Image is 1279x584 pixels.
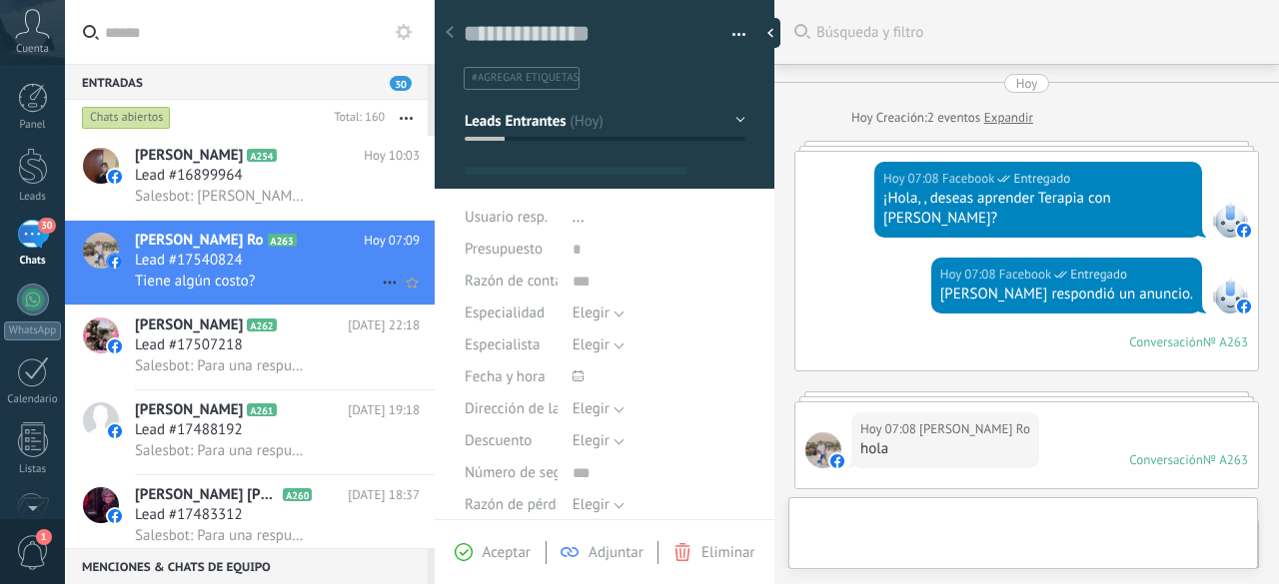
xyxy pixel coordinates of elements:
span: Entregado [1070,265,1127,285]
div: ¡Hola, , deseas aprender Terapia con [PERSON_NAME]? [883,189,1193,229]
span: Aceptar [483,543,531,562]
span: [PERSON_NAME] [135,146,243,166]
span: Lead #17540824 [135,251,243,271]
div: Chats [4,255,62,268]
span: Salesbot: Para una respuesta más rápida y directa del Curso de Biomagnetismo u otros temas, escrí... [135,441,310,460]
span: A263 [268,234,297,247]
img: icon [108,170,122,184]
span: 1 [36,529,52,545]
span: Elegir [573,495,610,514]
span: 30 [38,218,55,234]
img: icon [108,424,122,438]
img: facebook-sm.svg [830,454,844,468]
div: hola [860,439,1030,459]
span: [DATE] 18:37 [348,485,420,505]
div: Entradas [65,64,428,100]
span: Presupuesto [465,240,543,259]
div: Conversación [1129,333,1203,350]
span: Especialidad [465,305,545,320]
span: [DATE] 19:18 [348,400,420,420]
div: Descuento [465,425,558,457]
span: Descuento [465,433,532,448]
span: Facebook [942,169,995,189]
div: № A263 [1203,333,1248,350]
img: icon [108,509,122,523]
div: Ocultar [760,18,780,48]
a: Expandir [984,108,1033,128]
a: avataricon[PERSON_NAME]A262[DATE] 22:18Lead #17507218Salesbot: Para una respuesta más rápida y di... [65,305,435,389]
button: Elegir [573,489,625,521]
span: Cuenta [16,43,49,56]
button: Elegir [573,393,625,425]
div: Conversación [1129,451,1203,468]
a: avataricon[PERSON_NAME]A261[DATE] 19:18Lead #17488192Salesbot: Para una respuesta más rápida y di... [65,390,435,474]
div: Especialista [465,329,558,361]
div: Razón de pérdida [465,489,558,521]
div: Calendario [4,393,62,406]
span: Salesbot: [PERSON_NAME], ¿quieres recibir novedades y promociones de la Escuela Cetim? Déjanos tu... [135,187,310,206]
span: Facebook [1212,202,1248,238]
span: Número de seguro [465,465,583,480]
span: #agregar etiquetas [472,71,579,85]
span: Fecha y hora [465,369,546,384]
span: Razón de pérdida [465,497,576,512]
span: [PERSON_NAME] [135,315,243,335]
div: Hoy [851,108,876,128]
span: Salesbot: Para una respuesta más rápida y directa del Curso de Biomagnetismo u otros temas, escrí... [135,356,310,375]
span: [PERSON_NAME] [135,400,243,420]
span: Entregado [1013,169,1070,189]
img: facebook-sm.svg [1237,224,1251,238]
span: [PERSON_NAME] [PERSON_NAME] [135,485,279,505]
span: A261 [247,403,276,416]
span: Salesbot: Para una respuesta más rápida y directa del Curso de Biomagnetismo u otros temas, escrí... [135,526,310,545]
span: Hoy 07:09 [364,231,420,251]
div: Razón de contacto [465,266,558,297]
div: WhatsApp [4,321,61,340]
div: Hoy 07:08 [860,419,919,439]
div: [PERSON_NAME] respondió un anuncio. [940,285,1193,304]
div: Dirección de la clínica [465,393,558,425]
div: № A263 [1203,451,1248,468]
div: Creación: [851,108,1033,128]
span: Tiene algún costo? [135,272,255,291]
span: Búsqueda y filtro [816,23,1259,42]
img: icon [108,339,122,353]
span: Elegir [573,335,610,354]
span: Hoy 10:03 [364,146,420,166]
button: Elegir [573,329,625,361]
span: Facebook [1212,278,1248,313]
span: Especialista [465,337,540,352]
span: Alexander Peña Ro [805,432,841,468]
div: Chats abiertos [82,106,171,130]
img: icon [108,255,122,269]
span: [PERSON_NAME] Ro [135,231,264,251]
button: Elegir [573,425,625,457]
span: Adjuntar [589,543,643,562]
button: Elegir [573,297,625,329]
span: ... [573,208,585,227]
span: Elegir [573,431,610,450]
span: A254 [247,149,276,162]
span: Lead #16899964 [135,166,243,186]
div: Listas [4,463,62,476]
div: Hoy [1016,74,1038,93]
span: Usuario resp. [465,208,548,227]
div: Fecha y hora [465,361,558,393]
span: 30 [390,76,412,91]
span: Elegir [573,399,610,418]
div: Menciones & Chats de equipo [65,548,428,584]
span: Lead #17483312 [135,505,243,525]
div: Especialidad [465,297,558,329]
span: Dirección de la clínica [465,401,606,416]
div: Número de seguro [465,457,558,489]
span: Elegir [573,303,610,322]
div: Total: 160 [326,108,385,128]
span: [DATE] 22:18 [348,315,420,335]
div: Leads [4,191,62,204]
div: Hoy 07:08 [883,169,942,189]
div: Hoy 07:08 [940,265,999,285]
span: Eliminar [701,543,754,562]
a: avataricon[PERSON_NAME]A254Hoy 10:03Lead #16899964Salesbot: [PERSON_NAME], ¿quieres recibir noved... [65,136,435,220]
div: Panel [4,119,62,132]
div: Presupuesto [465,234,558,266]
